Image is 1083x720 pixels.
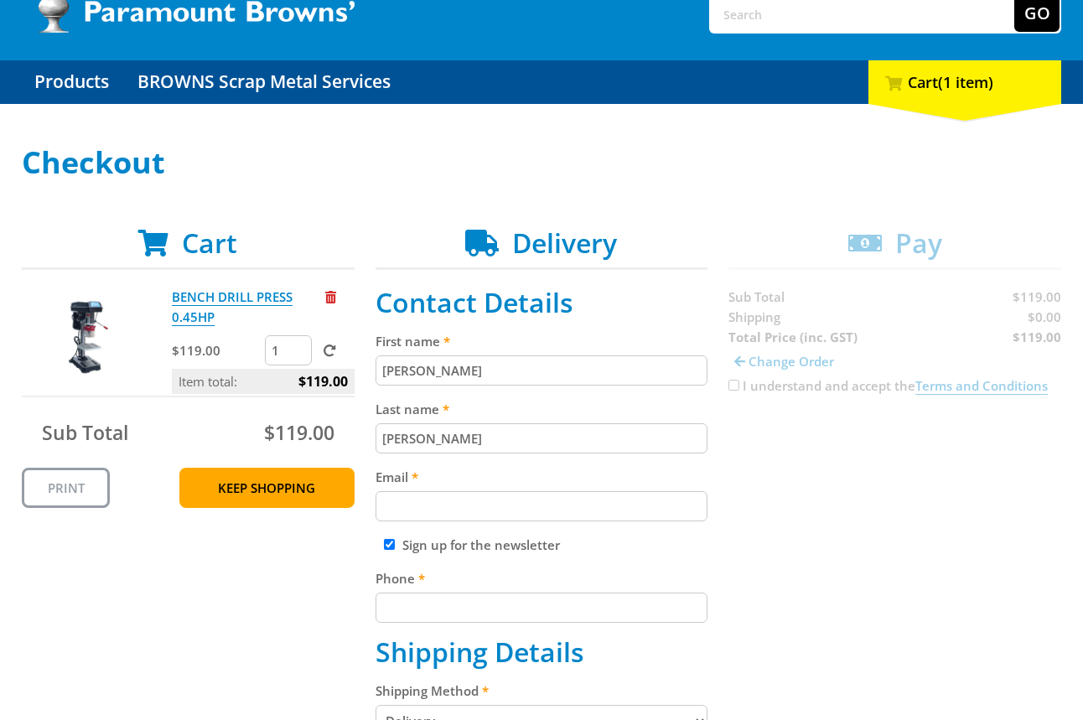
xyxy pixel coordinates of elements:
a: Go to the BROWNS Scrap Metal Services page [125,60,403,104]
span: Cart [182,225,237,261]
img: BENCH DRILL PRESS 0.45HP [38,287,138,387]
span: $119.00 [298,369,348,394]
input: Please enter your email address. [376,491,708,521]
label: Last name [376,399,708,419]
a: Go to the Products page [22,60,122,104]
h1: Checkout [22,146,1061,179]
label: Shipping Method [376,681,708,701]
a: Remove from cart [325,288,336,305]
p: Item total: [172,369,355,394]
span: (1 item) [938,72,993,92]
h2: Contact Details [376,287,708,319]
p: $119.00 [172,340,262,360]
div: Cart [868,60,1061,104]
input: Please enter your first name. [376,355,708,386]
span: Sub Total [42,419,128,446]
label: Phone [376,568,708,588]
a: Print [22,468,110,508]
input: Please enter your last name. [376,423,708,453]
label: First name [376,331,708,351]
span: $119.00 [264,419,334,446]
input: Please enter your telephone number. [376,593,708,623]
a: BENCH DRILL PRESS 0.45HP [172,288,293,326]
a: Keep Shopping [179,468,355,508]
label: Email [376,467,708,487]
h2: Shipping Details [376,636,708,668]
span: Delivery [512,225,617,261]
label: Sign up for the newsletter [402,536,560,553]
